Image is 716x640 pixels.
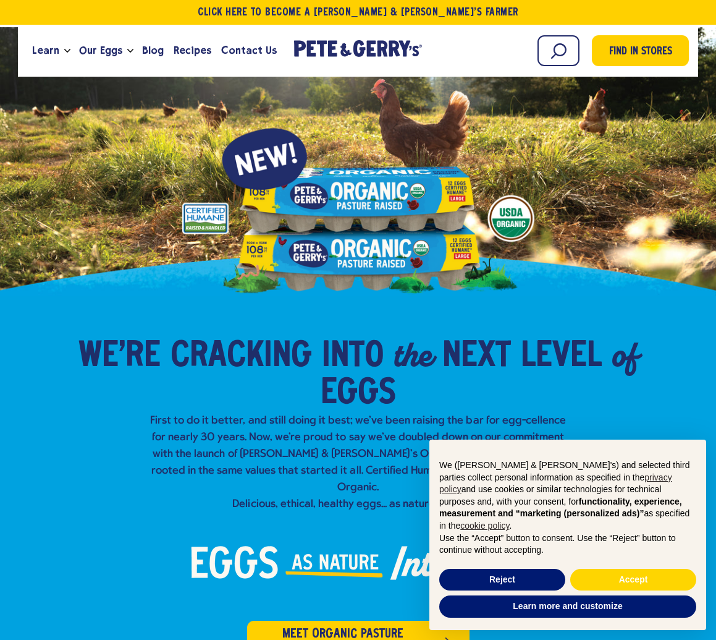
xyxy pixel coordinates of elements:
[74,34,127,67] a: Our Eggs
[439,459,696,532] p: We ([PERSON_NAME] & [PERSON_NAME]'s) and selected third parties collect personal information as s...
[221,43,276,58] span: Contact Us
[570,569,696,591] button: Accept
[439,569,565,591] button: Reject
[592,35,689,66] a: Find in Stores
[609,44,672,61] span: Find in Stores
[174,43,211,58] span: Recipes
[137,34,169,67] a: Blog
[32,43,59,58] span: Learn
[394,332,432,377] em: the
[419,430,716,640] div: Notice
[439,595,696,618] button: Learn more and customize
[439,532,696,557] p: Use the “Accept” button to consent. Use the “Reject” button to continue without accepting.
[322,338,384,375] span: into
[521,338,602,375] span: Level
[537,35,579,66] input: Search
[79,43,122,58] span: Our Eggs
[321,375,396,412] span: Eggs​
[27,34,64,67] a: Learn
[146,412,571,513] p: First to do it better, and still doing it best; we've been raising the bar for egg-cellence for n...
[460,521,509,531] a: cookie policy
[612,332,638,377] em: of
[169,34,216,67] a: Recipes
[171,338,312,375] span: Cracking
[442,338,511,375] span: Next
[127,49,133,53] button: Open the dropdown menu for Our Eggs
[142,43,164,58] span: Blog
[64,49,70,53] button: Open the dropdown menu for Learn
[216,34,281,67] a: Contact Us
[78,338,161,375] span: We’re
